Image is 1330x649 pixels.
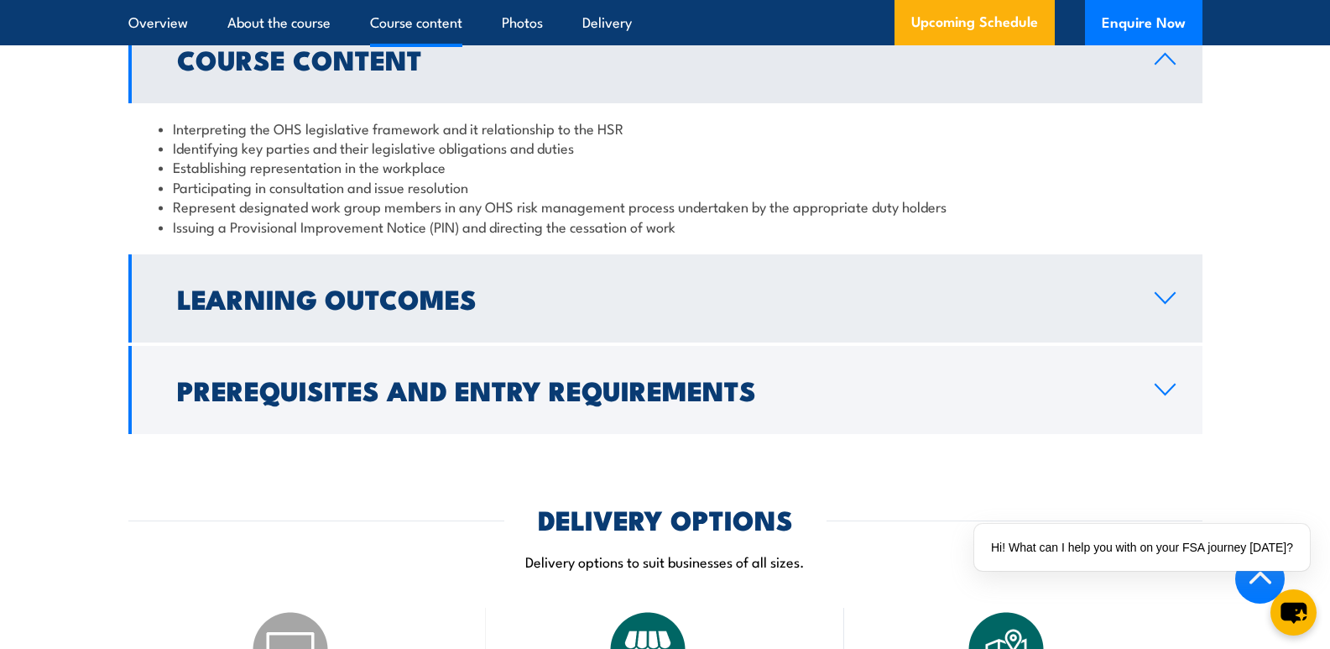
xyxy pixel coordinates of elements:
[177,286,1128,310] h2: Learning Outcomes
[128,552,1202,571] p: Delivery options to suit businesses of all sizes.
[1270,589,1317,636] button: chat-button
[538,507,793,531] h2: DELIVERY OPTIONS
[159,138,1172,157] li: Identifying key parties and their legislative obligations and duties
[159,177,1172,196] li: Participating in consultation and issue resolution
[177,47,1128,71] h2: Course Content
[128,254,1202,343] a: Learning Outcomes
[159,118,1172,138] li: Interpreting the OHS legislative framework and it relationship to the HSR
[128,15,1202,103] a: Course Content
[177,378,1128,401] h2: Prerequisites and Entry Requirements
[974,524,1310,571] div: Hi! What can I help you with on your FSA journey [DATE]?
[159,196,1172,216] li: Represent designated work group members in any OHS risk management process undertaken by the appr...
[128,346,1202,434] a: Prerequisites and Entry Requirements
[159,217,1172,236] li: Issuing a Provisional Improvement Notice (PIN) and directing the cessation of work
[159,157,1172,176] li: Establishing representation in the workplace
